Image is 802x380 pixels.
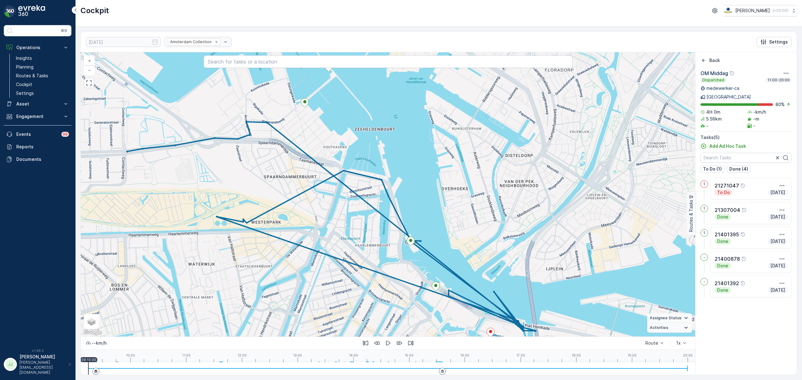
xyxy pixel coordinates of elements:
p: Done [716,238,729,244]
p: Done [716,287,729,293]
a: Events99 [4,128,71,141]
p: medewerker-ca [706,85,739,91]
p: 19:00 [628,353,637,357]
a: Documents [4,153,71,166]
p: 10:00 [126,353,135,357]
p: 12:00 [237,353,247,357]
summary: Activities [647,323,692,333]
p: Cockpit [16,81,32,88]
p: - [706,123,708,129]
p: - [703,255,705,260]
p: [DATE] [770,189,786,196]
p: ( +02:00 ) [773,8,788,13]
p: Done (4) [729,166,748,172]
button: Done (4) [727,165,751,173]
img: logo_dark-DEwI_e13.png [18,5,45,18]
p: Asset [16,101,59,107]
p: OM Middag [700,69,728,77]
p: 5.56km [706,116,722,122]
p: Dispatched [702,78,725,83]
span: + [88,58,91,63]
p: 1 [703,230,705,235]
img: Google [82,328,103,336]
div: Help Tooltip Icon [740,183,745,188]
button: To Do (1) [700,165,724,173]
p: 20:00 [683,353,693,357]
p: Routes & Tasks [688,200,694,232]
p: Planning [16,64,34,70]
span: Activities [650,325,668,330]
p: Engagement [16,113,59,120]
a: Reports [4,141,71,153]
p: To Do (1) [703,166,722,172]
div: Help Tooltip Icon [740,281,745,286]
p: 11:00-20:00 [767,78,790,83]
div: Help Tooltip Icon [729,71,734,76]
p: [DATE] [770,238,786,244]
a: Zoom Out [85,65,94,75]
p: 21400878 [715,255,740,263]
a: Back [700,57,720,64]
p: 13:00 [293,353,302,357]
button: Settings [757,37,792,47]
a: Add Ad Hoc Task [700,143,746,149]
summary: Assignee Status [647,313,692,323]
input: Search Tasks [700,153,792,163]
p: Insights [16,55,32,61]
a: Open this area in Google Maps (opens a new window) [82,328,103,336]
img: basis-logo_rgb2x.png [724,7,733,14]
p: Settings [769,39,788,45]
a: Insights [13,54,71,63]
p: Documents [16,156,69,162]
p: 14:00 [349,353,358,357]
p: 11:00 [182,353,190,357]
p: To Do [716,189,731,196]
div: Help Tooltip Icon [742,208,747,213]
p: Events [16,131,58,137]
p: Back [709,57,720,64]
p: Routes & Tasks [16,73,48,79]
button: [PERSON_NAME](+02:00) [724,5,797,16]
p: 17:00 [516,353,525,357]
span: v 1.49.3 [4,349,71,352]
p: [GEOGRAPHIC_DATA] [706,94,751,100]
p: Add Ad Hoc Task [709,143,746,149]
p: 21401395 [715,231,739,238]
p: 15:00 [405,353,414,357]
button: Engagement [4,110,71,123]
a: Routes & Tasks [13,71,71,80]
div: Help Tooltip Icon [741,256,746,261]
a: Planning [13,63,71,71]
p: 21401392 [715,280,739,287]
input: Search for tasks or a location [204,55,572,68]
p: Done [716,263,729,269]
p: [PERSON_NAME] [19,354,66,360]
button: Operations [4,41,71,54]
p: [DATE] [770,263,786,269]
button: Asset [4,98,71,110]
span: − [88,67,91,73]
p: Tasks ( 5 ) [700,134,792,141]
img: logo [4,5,16,18]
div: JJ [5,359,15,369]
p: [PERSON_NAME] [735,8,770,14]
p: 09:15:00 [81,358,96,362]
p: - [753,123,755,129]
p: -km/h [753,109,766,115]
p: Done [716,214,729,220]
button: JJ[PERSON_NAME][PERSON_NAME][EMAIL_ADDRESS][DOMAIN_NAME] [4,354,71,375]
div: Route [645,341,658,346]
p: Reports [16,144,69,150]
p: 99 [63,132,68,137]
a: Settings [13,89,71,98]
span: Assignee Status [650,316,681,321]
input: dd/mm/yyyy [86,37,161,47]
p: Cockpit [81,6,109,16]
p: 21271047 [715,182,739,189]
p: 16:00 [460,353,469,357]
p: [DATE] [770,214,786,220]
p: ⌘B [61,28,67,33]
div: Help Tooltip Icon [740,232,745,237]
p: [PERSON_NAME][EMAIL_ADDRESS][DOMAIN_NAME] [19,360,66,375]
p: -- km/h [91,340,107,346]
